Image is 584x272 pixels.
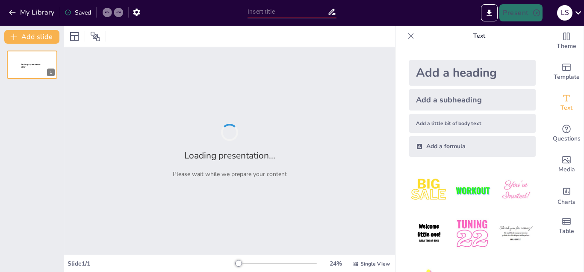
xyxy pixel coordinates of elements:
img: 3.jpeg [496,170,536,210]
input: Insert title [248,6,327,18]
div: L S [557,5,572,21]
span: Text [560,103,572,113]
div: Add images, graphics, shapes or video [549,149,584,180]
span: Theme [557,42,576,51]
img: 4.jpeg [409,214,449,254]
div: Add a formula [409,136,536,157]
div: Change the overall theme [549,26,584,57]
img: 2.jpeg [452,170,492,210]
img: 5.jpeg [452,214,492,254]
span: Single View [360,260,390,267]
button: Present [499,4,542,21]
button: L S [557,4,572,21]
div: Add a heading [409,60,536,86]
p: Text [418,26,541,46]
div: Slide 1 / 1 [68,260,235,268]
div: Saved [65,9,91,17]
span: Charts [557,197,575,207]
div: Add a table [549,211,584,242]
span: Media [558,165,575,174]
span: Template [554,72,580,82]
span: Sendsteps presentation editor [21,63,40,68]
button: My Library [6,6,58,19]
div: Add text boxes [549,87,584,118]
div: Add charts and graphs [549,180,584,211]
span: Table [559,227,574,236]
button: Add slide [4,30,59,44]
div: Layout [68,30,81,43]
h2: Loading presentation... [184,149,275,161]
div: Get real-time input from your audience [549,118,584,149]
div: Add a subheading [409,89,536,111]
div: 1 [7,51,57,79]
p: Please wait while we prepare your content [173,170,287,178]
div: Add a little bit of body text [409,114,536,133]
div: 1 [47,69,55,76]
button: Export to PowerPoint [481,4,498,21]
img: 6.jpeg [496,214,536,254]
div: Add ready made slides [549,57,584,87]
img: 1.jpeg [409,170,449,210]
div: 24 % [325,260,346,268]
span: Position [90,31,100,42]
span: Questions [553,134,581,143]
